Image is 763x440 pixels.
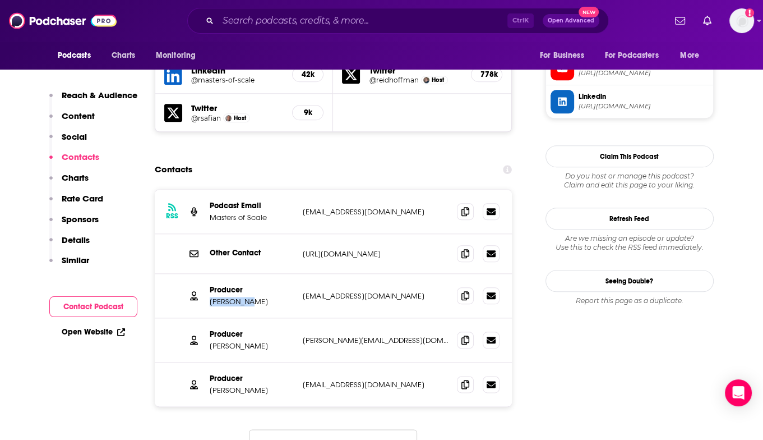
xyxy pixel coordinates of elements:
[532,45,598,66] button: open menu
[545,172,714,190] div: Claim and edit this page to your liking.
[545,208,714,230] button: Refresh Feed
[156,48,196,63] span: Monitoring
[49,193,103,214] button: Rate Card
[579,7,599,17] span: New
[545,296,714,305] div: Report this page as a duplicate.
[548,18,594,24] span: Open Advanced
[210,285,294,295] p: Producer
[551,90,709,113] a: Linkedin[URL][DOMAIN_NAME]
[670,11,690,30] a: Show notifications dropdown
[49,255,89,276] button: Similar
[49,172,89,193] button: Charts
[210,201,294,210] p: Podcast Email
[112,48,136,63] span: Charts
[49,111,95,131] button: Content
[545,172,714,181] span: Do you host or manage this podcast?
[155,159,192,180] h2: Contacts
[369,76,418,84] a: @reidhoffman
[49,235,90,255] button: Details
[62,214,99,224] p: Sponsors
[218,12,507,30] input: Search podcasts, credits, & more...
[725,379,752,406] div: Open Intercom Messenger
[62,235,90,245] p: Details
[598,45,675,66] button: open menu
[9,10,117,31] img: Podchaser - Follow, Share and Rate Podcasts
[543,14,599,27] button: Open AdvancedNew
[210,213,294,222] p: Masters of Scale
[729,8,754,33] span: Logged in as megcassidy
[369,65,462,76] h5: Twitter
[579,91,709,102] span: Linkedin
[62,131,87,142] p: Social
[62,255,89,265] p: Similar
[729,8,754,33] img: User Profile
[62,172,89,183] p: Charts
[148,45,210,66] button: open menu
[605,48,659,63] span: For Podcasters
[166,212,178,221] h3: RSS
[303,291,448,301] p: [EMAIL_ADDRESS][DOMAIN_NAME]
[210,341,294,351] p: [PERSON_NAME]
[49,90,137,111] button: Reach & Audience
[699,11,716,30] a: Show notifications dropdown
[423,77,429,83] img: Reid Hoffman
[545,270,714,292] a: Seeing Double?
[62,327,125,337] a: Open Website
[49,152,99,172] button: Contacts
[432,76,444,84] span: Host
[579,69,709,77] span: https://www.youtube.com/@MastersofScale_
[672,45,713,66] button: open menu
[191,65,284,76] h5: LinkedIn
[303,380,448,389] p: [EMAIL_ADDRESS][DOMAIN_NAME]
[50,45,105,66] button: open menu
[745,8,754,17] svg: Add a profile image
[507,13,534,28] span: Ctrl K
[187,8,609,34] div: Search podcasts, credits, & more...
[303,207,448,217] p: [EMAIL_ADDRESS][DOMAIN_NAME]
[579,102,709,111] span: https://www.linkedin.com/company/masters-of-scale
[545,145,714,167] button: Claim This Podcast
[62,111,95,121] p: Content
[62,90,137,100] p: Reach & Audience
[210,386,294,395] p: [PERSON_NAME]
[49,214,99,235] button: Sponsors
[191,103,284,113] h5: Twitter
[58,48,91,63] span: Podcasts
[210,297,294,306] p: [PERSON_NAME]
[302,108,314,117] h5: 9k
[234,114,246,122] span: Host
[302,70,314,79] h5: 42k
[191,114,221,122] a: @rsafian
[545,234,714,252] div: Are we missing an episode or update? Use this to check the RSS feed immediately.
[729,8,754,33] button: Show profile menu
[480,70,493,79] h5: 778k
[62,152,99,162] p: Contacts
[210,329,294,339] p: Producer
[210,248,294,258] p: Other Contact
[225,115,232,121] img: Bob Safian
[191,76,284,84] a: @masters-of-scale
[303,336,448,345] p: [PERSON_NAME][EMAIL_ADDRESS][DOMAIN_NAME]
[303,249,448,259] p: [URL][DOMAIN_NAME]
[49,296,137,317] button: Contact Podcast
[62,193,103,204] p: Rate Card
[49,131,87,152] button: Social
[210,374,294,383] p: Producer
[540,48,584,63] span: For Business
[680,48,699,63] span: More
[104,45,142,66] a: Charts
